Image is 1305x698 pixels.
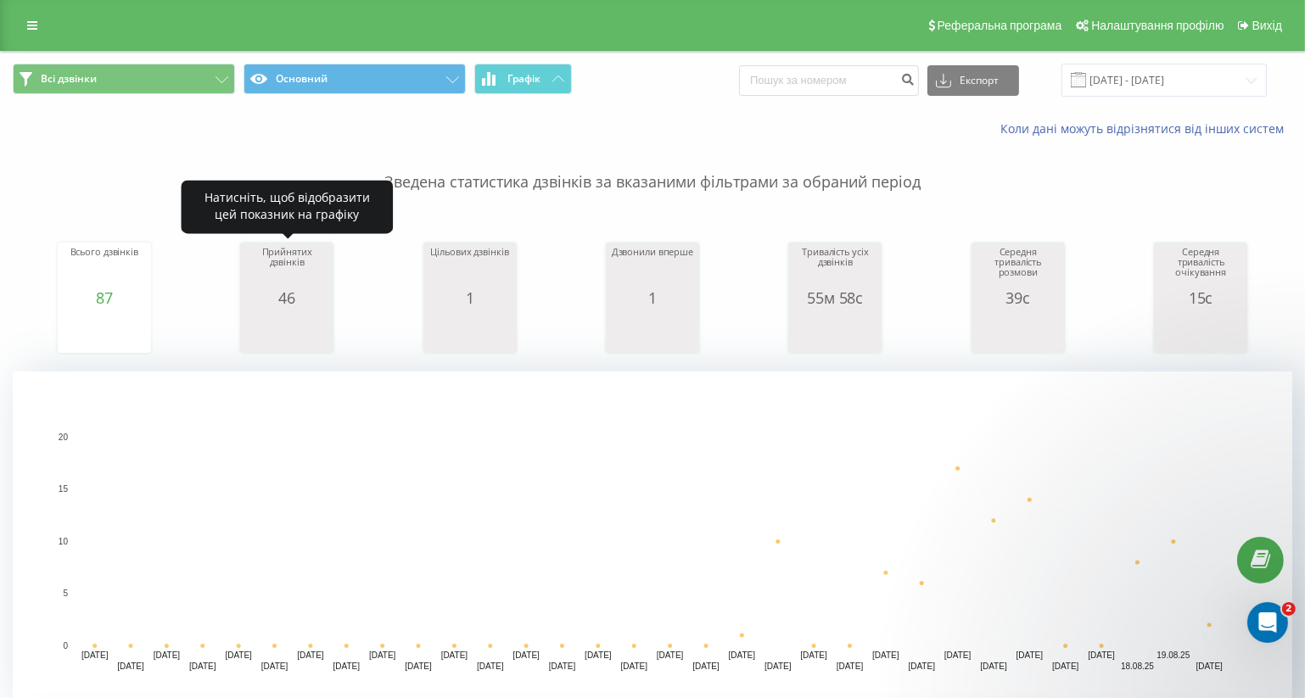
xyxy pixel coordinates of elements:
text: [DATE] [549,662,576,672]
div: Прийнятих дзвінків [244,247,329,289]
text: 19.08.25 [1157,651,1190,661]
svg: A chart. [1158,306,1243,357]
text: [DATE] [1088,651,1115,661]
button: Чат [113,504,226,572]
div: Дзвонили вперше [610,247,695,289]
div: Тривалість усіх дзвінків [793,247,877,289]
text: 18.08.25 [1121,662,1154,672]
div: 55м 58с [793,289,877,306]
span: Главная [31,546,81,558]
svg: A chart. [428,306,512,357]
text: [DATE] [1017,651,1044,661]
text: [DATE] [117,662,144,672]
div: Karine [60,76,98,94]
iframe: Intercom live chat [1247,602,1288,643]
text: [DATE] [729,651,756,661]
text: [DATE] [225,651,252,661]
img: Profile image for Karine [20,59,53,93]
h1: Чат [152,8,190,36]
div: 46 [244,289,329,306]
div: Karine [60,139,98,157]
div: 1 [428,289,512,306]
span: Всі дзвінки [41,72,97,86]
text: [DATE] [585,651,612,661]
div: Середня тривалість розмови [976,247,1061,289]
span: Налаштування профілю [1091,19,1224,32]
input: Пошук за номером [739,65,919,96]
text: [DATE] [765,662,792,672]
svg: A chart. [244,306,329,357]
text: 0 [63,641,68,651]
div: 87 [62,289,147,306]
text: [DATE] [333,662,361,672]
text: [DATE] [405,662,432,672]
img: Profile image for Karine [20,122,53,156]
button: Всі дзвінки [13,64,235,94]
span: Помощь [257,546,308,558]
a: Коли дані можуть відрізнятися вiд інших систем [1000,120,1292,137]
svg: A chart. [610,306,695,357]
text: [DATE] [980,662,1007,672]
div: • 1 нед. назад [102,76,188,94]
text: [DATE] [261,662,288,672]
text: [DATE] [837,662,864,672]
text: [DATE] [441,651,468,661]
span: 2 [1282,602,1296,616]
div: Натисніть, щоб відобразити цей показник на графіку [181,180,393,233]
button: Помощь [227,504,339,572]
p: Зведена статистика дзвінків за вказаними фільтрами за обраний період [13,137,1292,193]
text: 5 [63,589,68,599]
text: [DATE] [477,662,504,672]
text: [DATE] [369,651,396,661]
svg: A chart. [62,306,147,357]
div: Цільових дзвінків [428,247,512,289]
text: [DATE] [154,651,181,661]
text: [DATE] [621,662,648,672]
div: Середня тривалість очікування [1158,247,1243,289]
div: 15с [1158,289,1243,306]
span: Чат [158,546,182,558]
svg: A chart. [793,306,877,357]
text: 10 [59,537,69,546]
div: • 1 нед. назад [102,139,188,157]
span: Вихід [1252,19,1282,32]
text: [DATE] [872,651,899,661]
div: Всього дзвінків [62,247,147,289]
text: [DATE] [909,662,936,672]
text: 15 [59,485,69,494]
text: 20 [59,433,69,442]
span: Реферальна програма [938,19,1062,32]
text: [DATE] [297,651,324,661]
button: Отправить сообщение [66,452,274,486]
text: [DATE] [1196,662,1224,672]
text: [DATE] [512,651,540,661]
text: [DATE] [692,662,720,672]
text: [DATE] [800,651,827,661]
text: [DATE] [657,651,684,661]
text: [DATE] [81,651,109,661]
svg: A chart. [976,306,1061,357]
button: Експорт [927,65,1019,96]
text: [DATE] [189,662,216,672]
div: Закрыть [298,7,328,37]
div: 39с [976,289,1061,306]
span: Графік [507,73,540,85]
div: 1 [610,289,695,306]
button: Основний [244,64,466,94]
button: Графік [474,64,572,94]
text: [DATE] [1052,662,1079,672]
text: [DATE] [944,651,972,661]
